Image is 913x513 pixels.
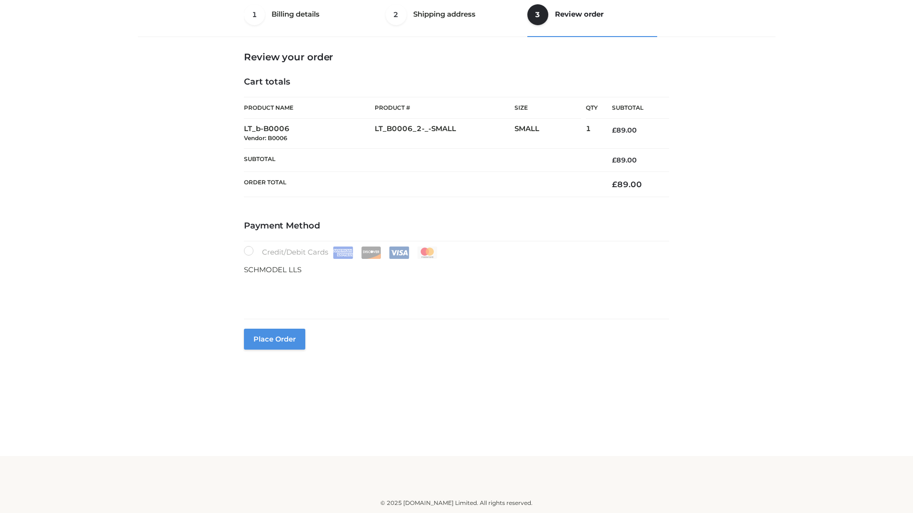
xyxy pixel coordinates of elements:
[244,148,598,171] th: Subtotal
[586,119,598,149] td: 1
[389,247,409,259] img: Visa
[242,274,667,308] iframe: Secure payment input frame
[598,97,669,119] th: Subtotal
[375,97,515,119] th: Product #
[244,172,598,197] th: Order Total
[612,156,616,164] span: £
[244,119,375,149] td: LT_b-B0006
[515,97,581,119] th: Size
[244,97,375,119] th: Product Name
[612,126,637,134] bdi: 89.00
[244,77,669,87] h4: Cart totals
[417,247,437,259] img: Mastercard
[244,221,669,231] h4: Payment Method
[244,264,669,276] p: SCHMODEL LLS
[244,246,438,259] label: Credit/Debit Cards
[244,134,287,142] small: Vendor: B0006
[515,119,586,149] td: SMALL
[375,119,515,149] td: LT_B0006_2-_-SMALL
[612,180,617,189] span: £
[244,329,305,350] button: Place order
[612,180,642,189] bdi: 89.00
[612,156,637,164] bdi: 89.00
[612,126,616,134] span: £
[333,247,353,259] img: Amex
[361,247,381,259] img: Discover
[141,498,772,508] div: © 2025 [DOMAIN_NAME] Limited. All rights reserved.
[244,51,669,63] h3: Review your order
[586,97,598,119] th: Qty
